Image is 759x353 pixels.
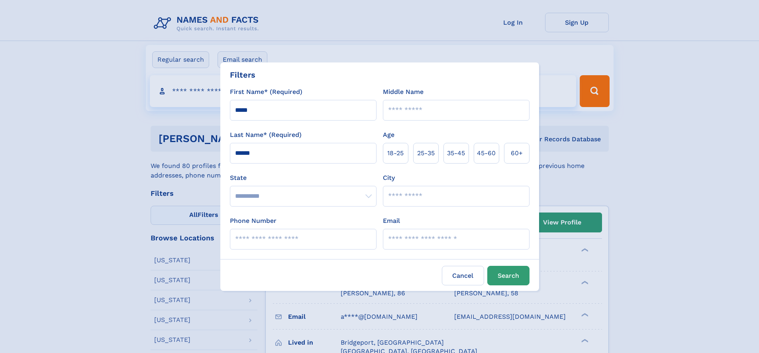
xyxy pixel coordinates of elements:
[477,148,496,158] span: 45‑60
[383,87,424,97] label: Middle Name
[230,87,302,97] label: First Name* (Required)
[387,148,404,158] span: 18‑25
[442,266,484,285] label: Cancel
[230,130,302,140] label: Last Name* (Required)
[383,173,395,183] label: City
[447,148,465,158] span: 35‑45
[230,69,255,81] div: Filters
[417,148,435,158] span: 25‑35
[383,130,394,140] label: Age
[487,266,530,285] button: Search
[230,216,277,226] label: Phone Number
[383,216,400,226] label: Email
[511,148,523,158] span: 60+
[230,173,377,183] label: State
